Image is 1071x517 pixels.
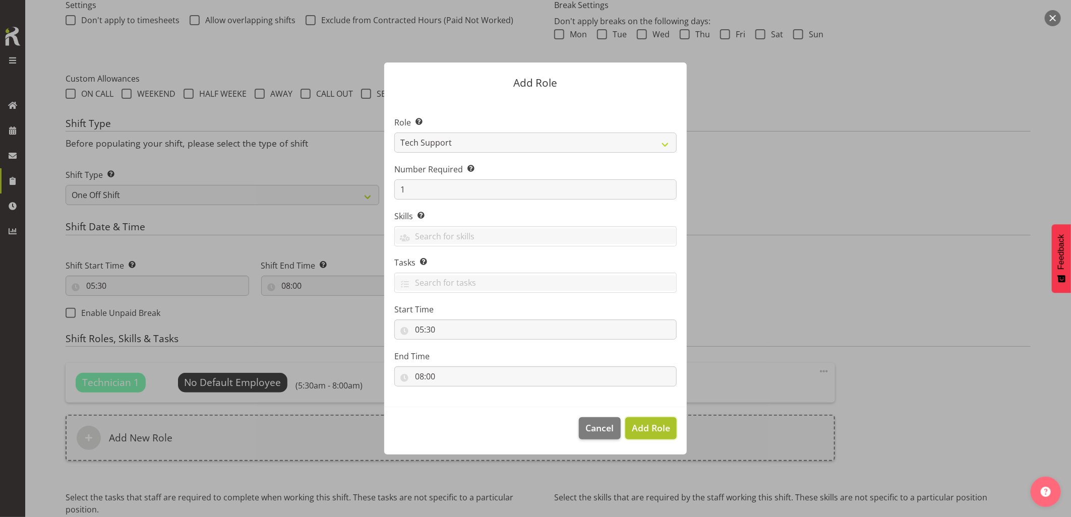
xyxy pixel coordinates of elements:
img: help-xxl-2.png [1041,487,1051,497]
input: Search for skills [395,228,676,244]
span: Add Role [632,422,670,434]
label: Skills [394,210,677,222]
label: Start Time [394,303,677,315]
button: Add Role [625,417,677,439]
label: End Time [394,350,677,362]
label: Tasks [394,256,677,269]
span: Feedback [1057,234,1066,270]
input: Search for tasks [395,275,676,291]
button: Cancel [579,417,620,439]
button: Feedback - Show survey [1052,224,1071,293]
input: Click to select... [394,366,677,386]
input: Click to select... [394,319,677,340]
label: Role [394,116,677,128]
p: Add Role [394,78,677,88]
label: Number Required [394,163,677,175]
span: Cancel [586,421,614,434]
